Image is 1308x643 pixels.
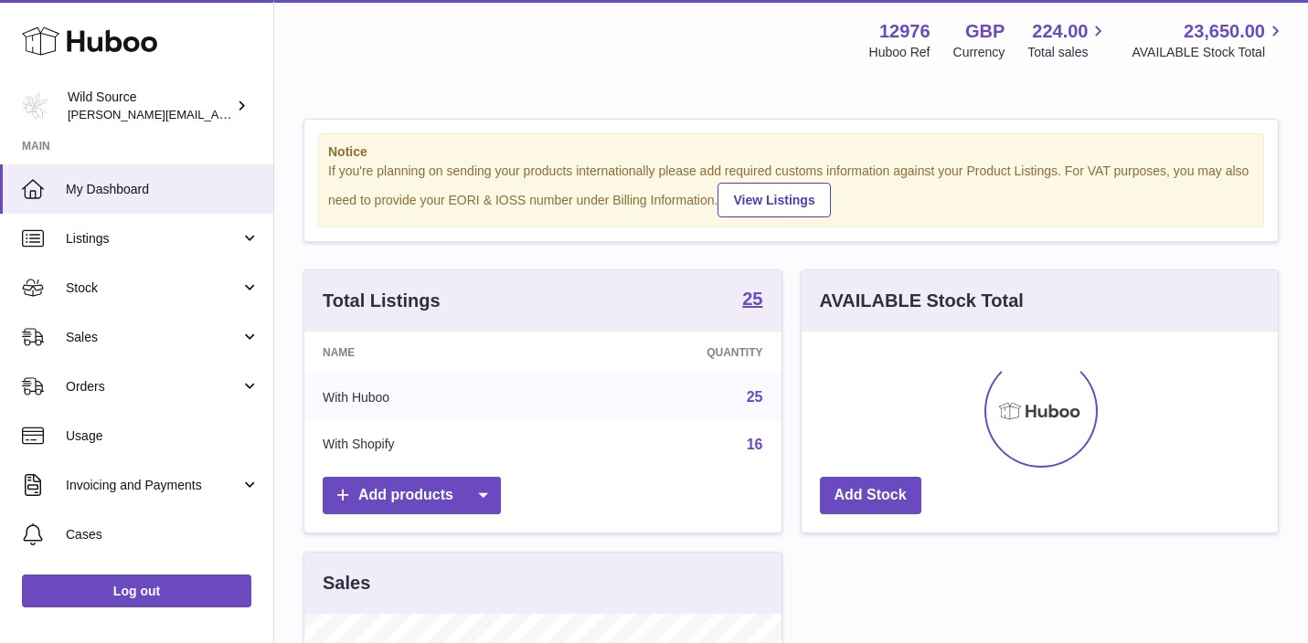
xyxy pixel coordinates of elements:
[68,107,367,121] span: [PERSON_NAME][EMAIL_ADDRESS][DOMAIN_NAME]
[323,477,501,514] a: Add products
[965,19,1005,44] strong: GBP
[323,571,370,596] h3: Sales
[742,290,762,311] a: 25
[328,163,1254,217] div: If you're planning on sending your products internationally please add required customs informati...
[1132,44,1286,61] span: AVAILABLE Stock Total
[1032,19,1088,44] span: 224.00
[1027,44,1109,61] span: Total sales
[561,332,781,374] th: Quantity
[1027,19,1109,61] a: 224.00 Total sales
[22,574,251,607] a: Log out
[1132,19,1286,61] a: 23,650.00 AVAILABLE Stock Total
[323,289,441,313] h3: Total Listings
[304,374,561,421] td: With Huboo
[66,279,240,297] span: Stock
[68,89,232,123] div: Wild Source
[869,44,930,61] div: Huboo Ref
[820,477,921,514] a: Add Stock
[328,143,1254,161] strong: Notice
[953,44,1005,61] div: Currency
[747,437,763,452] a: 16
[718,183,830,217] a: View Listings
[879,19,930,44] strong: 12976
[1184,19,1265,44] span: 23,650.00
[22,92,49,120] img: kate@wildsource.co.uk
[66,526,260,543] span: Cases
[820,289,1024,313] h3: AVAILABLE Stock Total
[66,230,240,248] span: Listings
[742,290,762,308] strong: 25
[66,378,240,395] span: Orders
[304,421,561,469] td: With Shopify
[66,181,260,198] span: My Dashboard
[66,427,260,445] span: Usage
[66,329,240,346] span: Sales
[66,477,240,494] span: Invoicing and Payments
[304,332,561,374] th: Name
[747,389,763,405] a: 25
